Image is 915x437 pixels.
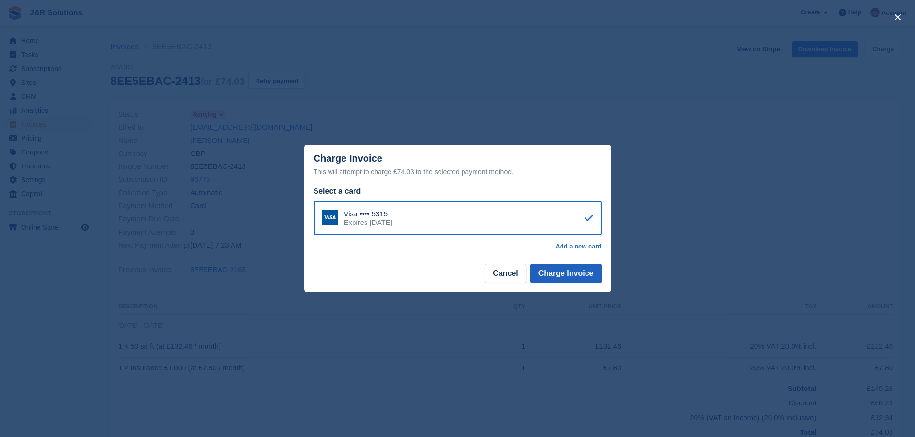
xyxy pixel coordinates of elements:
[314,186,602,197] div: Select a card
[322,210,338,225] img: Visa Logo
[890,10,905,25] button: close
[485,264,526,283] button: Cancel
[530,264,602,283] button: Charge Invoice
[344,210,392,218] div: Visa •••• 5315
[555,243,601,250] a: Add a new card
[314,153,602,177] div: Charge Invoice
[344,218,392,227] div: Expires [DATE]
[314,166,602,177] div: This will attempt to charge £74.03 to the selected payment method.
